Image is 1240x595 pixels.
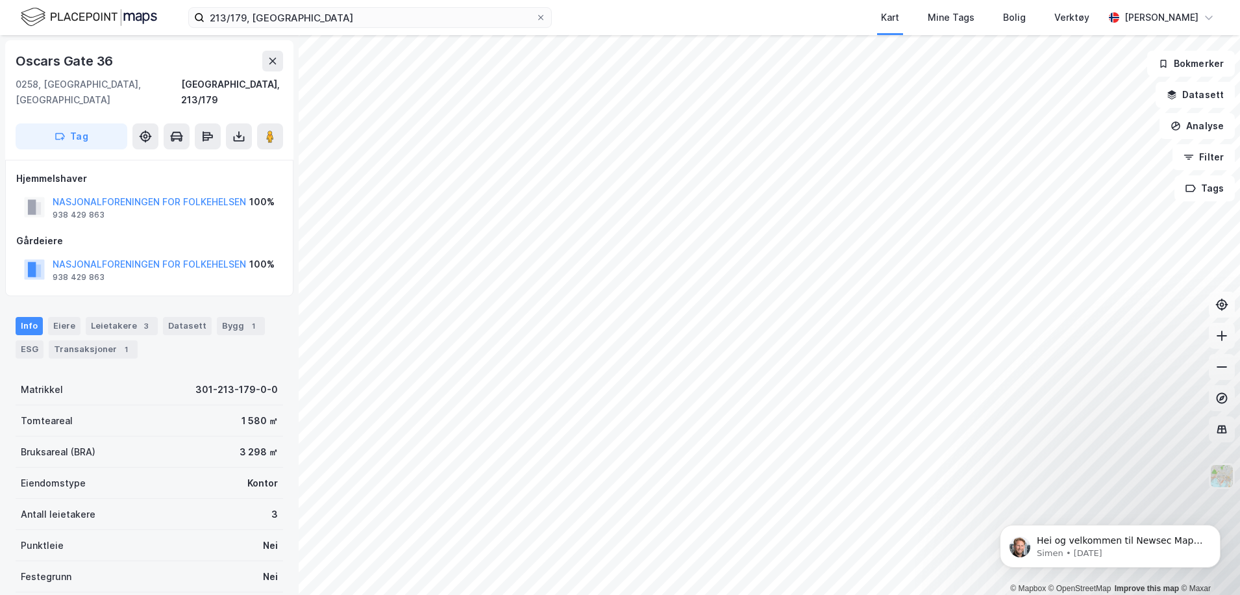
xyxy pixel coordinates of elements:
div: 938 429 863 [53,272,105,283]
div: Nei [263,569,278,585]
div: Kart [881,10,899,25]
div: Oscars Gate 36 [16,51,116,71]
div: Punktleie [21,538,64,553]
div: Bolig [1003,10,1026,25]
button: Tags [1174,175,1235,201]
div: Leietakere [86,317,158,335]
div: Datasett [163,317,212,335]
div: Bygg [217,317,265,335]
button: Filter [1172,144,1235,170]
div: Mine Tags [928,10,974,25]
div: Festegrunn [21,569,71,585]
div: ESG [16,340,43,359]
input: Søk på adresse, matrikkel, gårdeiere, leietakere eller personer [205,8,536,27]
button: Analyse [1159,113,1235,139]
div: 1 [247,320,260,333]
div: Tomteareal [21,413,73,429]
div: 0258, [GEOGRAPHIC_DATA], [GEOGRAPHIC_DATA] [16,77,181,108]
div: Transaksjoner [49,340,138,359]
button: Bokmerker [1147,51,1235,77]
a: Mapbox [1010,584,1046,593]
div: Eiendomstype [21,475,86,491]
div: [PERSON_NAME] [1124,10,1198,25]
div: 100% [249,257,275,272]
div: Antall leietakere [21,507,95,522]
div: Verktøy [1054,10,1089,25]
div: 1 [119,343,132,356]
img: logo.f888ab2527a4732fd821a326f86c7f29.svg [21,6,157,29]
div: Nei [263,538,278,553]
a: OpenStreetMap [1048,584,1111,593]
div: Gårdeiere [16,233,282,249]
button: Tag [16,123,127,149]
div: 1 580 ㎡ [242,413,278,429]
div: 3 298 ㎡ [240,444,278,460]
button: Datasett [1156,82,1235,108]
div: 301-213-179-0-0 [195,382,278,398]
div: 3 [271,507,278,522]
div: Matrikkel [21,382,63,398]
div: [GEOGRAPHIC_DATA], 213/179 [181,77,283,108]
div: Eiere [48,317,81,335]
div: 100% [249,194,275,210]
div: 938 429 863 [53,210,105,220]
div: Info [16,317,43,335]
div: Bruksareal (BRA) [21,444,95,460]
div: Hjemmelshaver [16,171,282,186]
div: Kontor [247,475,278,491]
iframe: Intercom notifications message [980,498,1240,589]
img: Z [1209,464,1234,488]
div: 3 [140,320,153,333]
a: Improve this map [1115,584,1179,593]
